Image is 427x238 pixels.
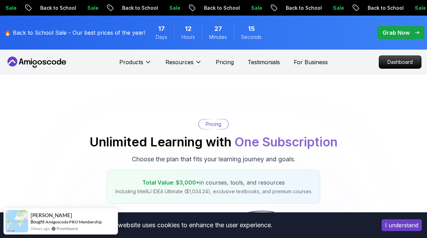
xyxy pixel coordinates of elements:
[116,5,163,11] p: Back to School
[241,34,262,41] span: Seconds
[45,219,102,224] a: Amigoscode PRO Membership
[57,226,78,231] a: ProveSource
[158,24,165,34] span: 17 Days
[89,135,338,149] h2: Unlimited Learning with
[379,56,421,68] p: Dashboard
[6,210,28,232] img: provesource social proof notification image
[209,34,227,41] span: Minutes
[116,178,311,187] p: in courses, tools, and resources
[206,121,221,128] p: Pricing
[116,188,311,195] p: Including IntelliJ IDEA Ultimate ($1,034.24), exclusive textbooks, and premium courses
[214,24,222,34] span: 27 Minutes
[163,5,185,11] p: Sale
[379,56,421,69] a: Dashboard
[34,5,81,11] p: Back to School
[5,218,371,233] div: This website uses cookies to enhance the user experience.
[81,5,103,11] p: Sale
[142,179,199,186] span: Total Value: $3,000+
[248,58,280,66] a: Testimonials
[382,219,422,231] button: Accept cookies
[245,5,267,11] p: Sale
[185,24,191,34] span: 12 Hours
[181,34,195,41] span: Hours
[165,58,194,66] p: Resources
[280,5,327,11] p: Back to School
[119,58,143,66] p: Products
[31,219,45,224] span: Bought
[31,226,50,231] span: 3 hours ago
[4,28,145,37] p: 🔥 Back to School Sale - Our best prices of the year!
[383,28,410,37] p: Grab Now
[216,58,234,66] a: Pricing
[165,58,202,72] button: Resources
[119,58,152,72] button: Products
[294,58,328,66] a: For Business
[198,5,245,11] p: Back to School
[327,5,349,11] p: Sale
[248,24,255,34] span: 15 Seconds
[156,34,167,41] span: Days
[132,154,296,164] p: Choose the plan that fits your learning journey and goals.
[31,212,72,218] span: [PERSON_NAME]
[361,5,409,11] p: Back to School
[234,134,338,150] span: One Subscription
